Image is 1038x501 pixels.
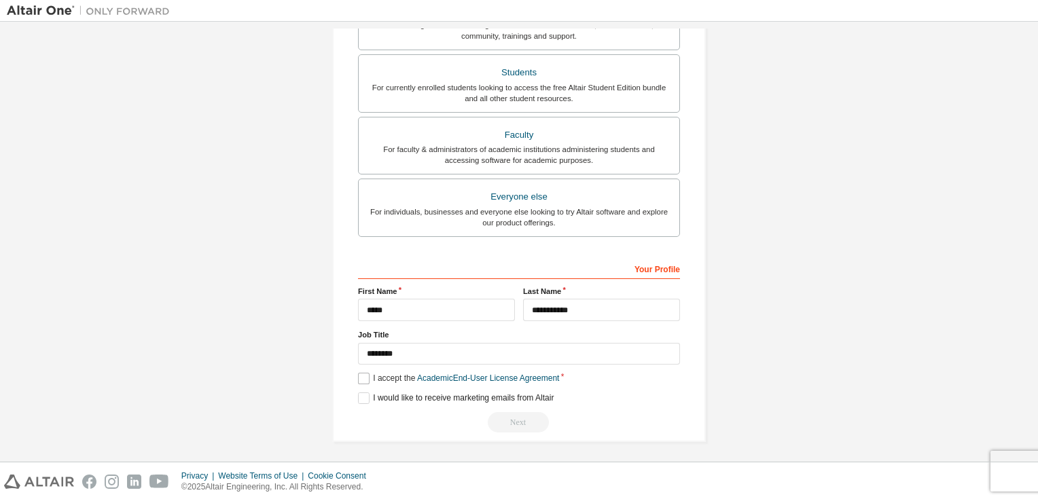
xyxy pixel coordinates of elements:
[181,470,218,481] div: Privacy
[358,412,680,432] div: Read and acccept EULA to continue
[149,475,169,489] img: youtube.svg
[105,475,119,489] img: instagram.svg
[127,475,141,489] img: linkedin.svg
[367,63,671,82] div: Students
[308,470,374,481] div: Cookie Consent
[523,286,680,297] label: Last Name
[358,329,680,340] label: Job Title
[7,4,177,18] img: Altair One
[367,144,671,166] div: For faculty & administrators of academic institutions administering students and accessing softwa...
[181,481,374,493] p: © 2025 Altair Engineering, Inc. All Rights Reserved.
[367,126,671,145] div: Faculty
[417,373,559,383] a: Academic End-User License Agreement
[358,286,515,297] label: First Name
[358,392,554,404] label: I would like to receive marketing emails from Altair
[367,20,671,41] div: For existing customers looking to access software downloads, HPC resources, community, trainings ...
[4,475,74,489] img: altair_logo.svg
[358,257,680,279] div: Your Profile
[358,373,559,384] label: I accept the
[218,470,308,481] div: Website Terms of Use
[367,206,671,228] div: For individuals, businesses and everyone else looking to try Altair software and explore our prod...
[82,475,96,489] img: facebook.svg
[367,82,671,104] div: For currently enrolled students looking to access the free Altair Student Edition bundle and all ...
[367,187,671,206] div: Everyone else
